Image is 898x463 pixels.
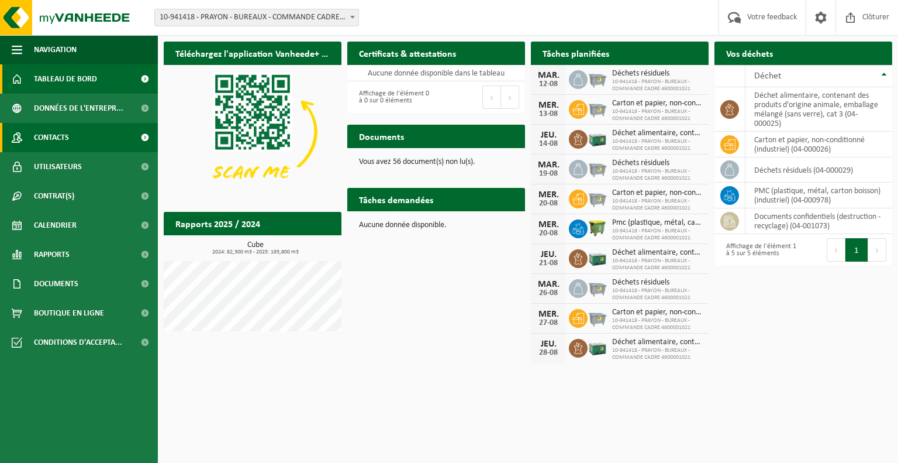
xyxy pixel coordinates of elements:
span: Utilisateurs [34,152,82,181]
span: 10-941418 - PRAYON - BUREAUX - COMMANDE CADRE 4600001021 [612,78,703,92]
span: 10-941418 - PRAYON - BUREAUX - COMMANDE CADRE 4600001021 [612,138,703,152]
div: Affichage de l'élément 1 à 5 sur 5 éléments [720,237,797,263]
img: WB-2500-GAL-GY-01 [588,98,607,118]
div: 12-08 [537,80,560,88]
td: documents confidentiels (destruction - recyclage) (04-001073) [745,208,892,234]
span: 10-941418 - PRAYON - BUREAUX - COMMANDE CADRE 4600001021 [612,228,703,242]
a: Consulter les rapports [240,235,340,258]
span: Navigation [34,35,77,64]
h2: Vos déchets [714,42,785,64]
span: Rapports [34,240,70,269]
h2: Téléchargez l'application Vanheede+ maintenant! [164,42,341,64]
p: Aucune donnée disponible. [359,221,513,229]
span: 10-941418 - PRAYON - BUREAUX - COMMANDE CADRE 4600001021 [612,287,703,301]
p: Vous avez 56 document(s) non lu(s). [359,158,513,166]
button: Previous [482,85,501,109]
img: WB-2500-GAL-GY-01 [588,68,607,88]
img: WB-2500-GAL-GY-01 [588,277,607,297]
h2: Documents [347,125,416,148]
img: WB-2500-GAL-GY-01 [588,188,607,208]
span: Carton et papier, non-conditionné (industriel) [612,188,703,198]
div: MER. [537,220,560,229]
span: Conditions d'accepta... [34,328,122,357]
button: 1 [845,238,868,262]
h3: Cube [170,241,341,255]
span: Boutique en ligne [34,299,104,328]
td: déchet alimentaire, contenant des produits d'origine animale, emballage mélangé (sans verre), cat... [745,87,892,132]
span: Carton et papier, non-conditionné (industriel) [612,308,703,317]
img: Download de VHEPlus App [164,65,341,198]
div: JEU. [537,250,560,259]
div: JEU. [537,131,560,140]
span: 10-941418 - PRAYON - BUREAUX - COMMANDE CADRE 4600001021 [612,258,703,272]
span: Déchet alimentaire, contenant des produits d'origine animale, emballage mélangé ... [612,248,703,258]
span: 10-941418 - PRAYON - BUREAUX - COMMANDE CADRE 4600001021 [612,317,703,331]
div: 20-08 [537,229,560,238]
div: Affichage de l'élément 0 à 0 sur 0 éléments [353,84,430,110]
img: PB-LB-0680-HPE-GN-01 [588,248,607,267]
div: 14-08 [537,140,560,148]
span: Déchets résiduels [612,69,703,78]
img: PB-LB-0680-HPE-GN-01 [588,337,607,357]
div: MAR. [537,160,560,170]
img: PB-LB-0680-HPE-GN-01 [588,128,607,148]
span: Déchet alimentaire, contenant des produits d'origine animale, emballage mélangé ... [612,338,703,347]
div: JEU. [537,339,560,349]
span: Contacts [34,123,69,152]
img: WB-1100-HPE-GN-50 [588,218,607,238]
span: Déchets résiduels [612,159,703,168]
img: WB-2500-GAL-GY-01 [588,158,607,178]
span: Données de l'entrepr... [34,94,123,123]
img: WB-2500-GAL-GY-01 [588,307,607,327]
span: 10-941418 - PRAYON - BUREAUX - COMMANDE CADRE 4600001021 - FLÉMALLE [154,9,359,26]
span: 2024: 82,300 m3 - 2025: 193,800 m3 [170,249,341,255]
button: Previous [827,238,845,262]
span: 10-941418 - PRAYON - BUREAUX - COMMANDE CADRE 4600001021 [612,198,703,212]
h2: Rapports 2025 / 2024 [164,212,272,235]
div: MER. [537,190,560,200]
h2: Tâches demandées [347,188,445,211]
div: 19-08 [537,170,560,178]
span: Déchets résiduels [612,278,703,287]
div: MER. [537,101,560,110]
span: Pmc (plastique, métal, carton boisson) (industriel) [612,218,703,228]
span: 10-941418 - PRAYON - BUREAUX - COMMANDE CADRE 4600001021 [612,168,703,182]
td: déchets résiduels (04-000029) [745,157,892,183]
div: 28-08 [537,349,560,357]
div: 26-08 [537,289,560,297]
button: Next [868,238,886,262]
div: 27-08 [537,319,560,327]
button: Next [501,85,519,109]
div: 21-08 [537,259,560,267]
h2: Certificats & attestations [347,42,468,64]
span: Tableau de bord [34,64,97,94]
span: Contrat(s) [34,181,74,211]
div: MAR. [537,71,560,80]
span: Calendrier [34,211,77,240]
td: carton et papier, non-conditionné (industriel) (04-000026) [745,132,892,157]
span: Documents [34,269,78,299]
td: Aucune donnée disponible dans le tableau [347,65,525,81]
div: 13-08 [537,110,560,118]
span: 10-941418 - PRAYON - BUREAUX - COMMANDE CADRE 4600001021 - FLÉMALLE [155,9,358,26]
h2: Tâches planifiées [531,42,621,64]
span: Déchet alimentaire, contenant des produits d'origine animale, emballage mélangé ... [612,129,703,138]
div: MER. [537,310,560,319]
span: Déchet [754,71,781,81]
span: Carton et papier, non-conditionné (industriel) [612,99,703,108]
div: 20-08 [537,200,560,208]
div: MAR. [537,280,560,289]
span: 10-941418 - PRAYON - BUREAUX - COMMANDE CADRE 4600001021 [612,108,703,122]
td: PMC (plastique, métal, carton boisson) (industriel) (04-000978) [745,183,892,208]
span: 10-941418 - PRAYON - BUREAUX - COMMANDE CADRE 4600001021 [612,347,703,361]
